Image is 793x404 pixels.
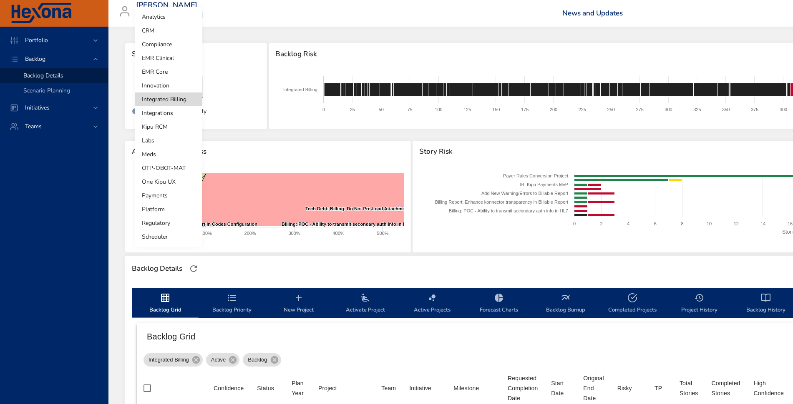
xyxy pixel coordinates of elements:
[135,92,202,106] li: Integrated Billing
[135,189,202,202] li: Payments
[135,79,202,92] li: Innovation
[135,65,202,79] li: EMR Core
[135,147,202,161] li: Meds
[135,161,202,175] li: OTP-OBOT-MAT
[135,51,202,65] li: EMR Clinical
[135,106,202,120] li: Integrations
[135,10,202,24] li: Analytics
[135,120,202,134] li: Kipu RCM
[135,175,202,189] li: One Kipu UX
[135,230,202,244] li: Scheduler
[135,202,202,216] li: Platform
[135,37,202,51] li: Compliance
[135,24,202,37] li: CRM
[135,134,202,147] li: Labs
[135,216,202,230] li: Regulatory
